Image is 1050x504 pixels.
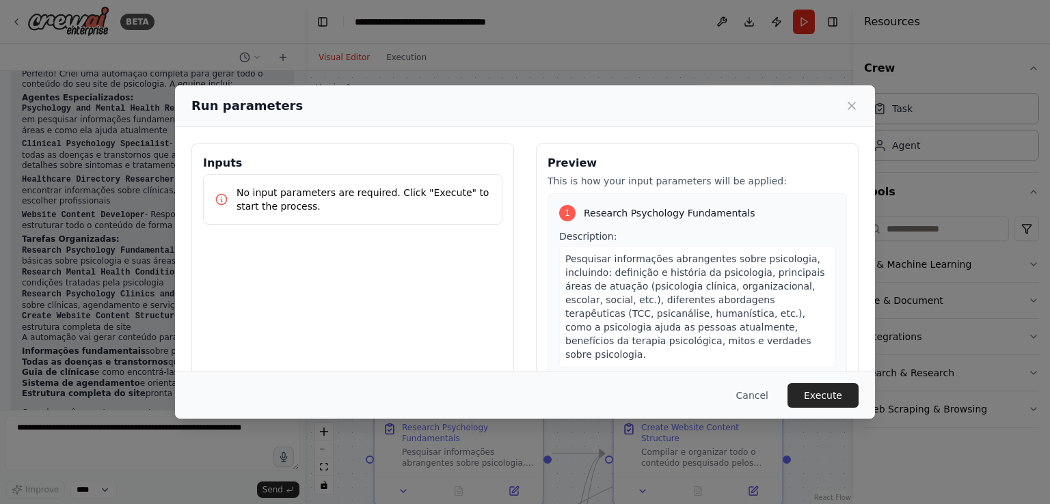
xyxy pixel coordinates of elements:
[787,383,859,408] button: Execute
[559,205,576,221] div: 1
[725,383,779,408] button: Cancel
[559,231,617,242] span: Description:
[548,155,847,171] h3: Preview
[548,174,847,188] p: This is how your input parameters will be applied:
[237,186,491,213] p: No input parameters are required. Click "Execute" to start the process.
[565,253,824,360] span: Pesquisar informações abrangentes sobre psicologia, incluindo: definição e história da psicologia...
[191,96,303,115] h2: Run parameters
[584,206,755,220] span: Research Psychology Fundamentals
[203,155,502,171] h3: Inputs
